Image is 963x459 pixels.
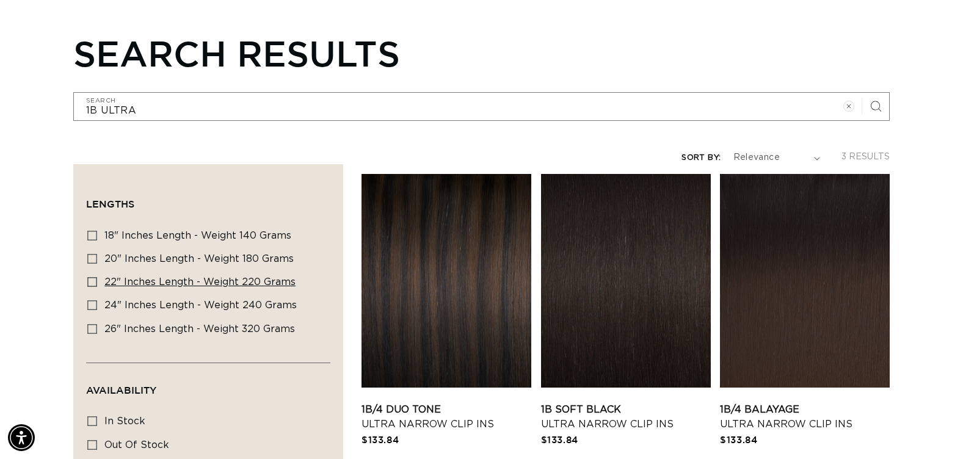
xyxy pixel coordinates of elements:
[835,93,862,120] button: Clear search term
[541,402,711,432] a: 1B Soft Black Ultra Narrow Clip Ins
[681,154,721,162] label: Sort by:
[862,93,889,120] button: Search
[86,177,330,221] summary: Lengths (0 selected)
[104,300,297,310] span: 24" Inches length - Weight 240 grams
[104,440,169,450] span: Out of stock
[74,93,889,120] input: Search
[104,324,295,334] span: 26" Inches length - Weight 320 grams
[104,254,294,264] span: 20" Inches length - Weight 180 grams
[841,153,890,161] span: 3 results
[104,277,296,287] span: 22" Inches length - Weight 220 grams
[720,402,890,432] a: 1B/4 Balayage Ultra Narrow Clip Ins
[86,385,156,396] span: Availability
[86,363,330,407] summary: Availability (0 selected)
[104,416,145,426] span: In stock
[8,424,35,451] div: Accessibility Menu
[902,400,963,459] iframe: Chat Widget
[362,402,531,432] a: 1B/4 Duo Tone Ultra Narrow Clip Ins
[104,231,291,240] span: 18" Inches length - Weight 140 grams
[86,198,134,209] span: Lengths
[73,32,890,74] h1: Search results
